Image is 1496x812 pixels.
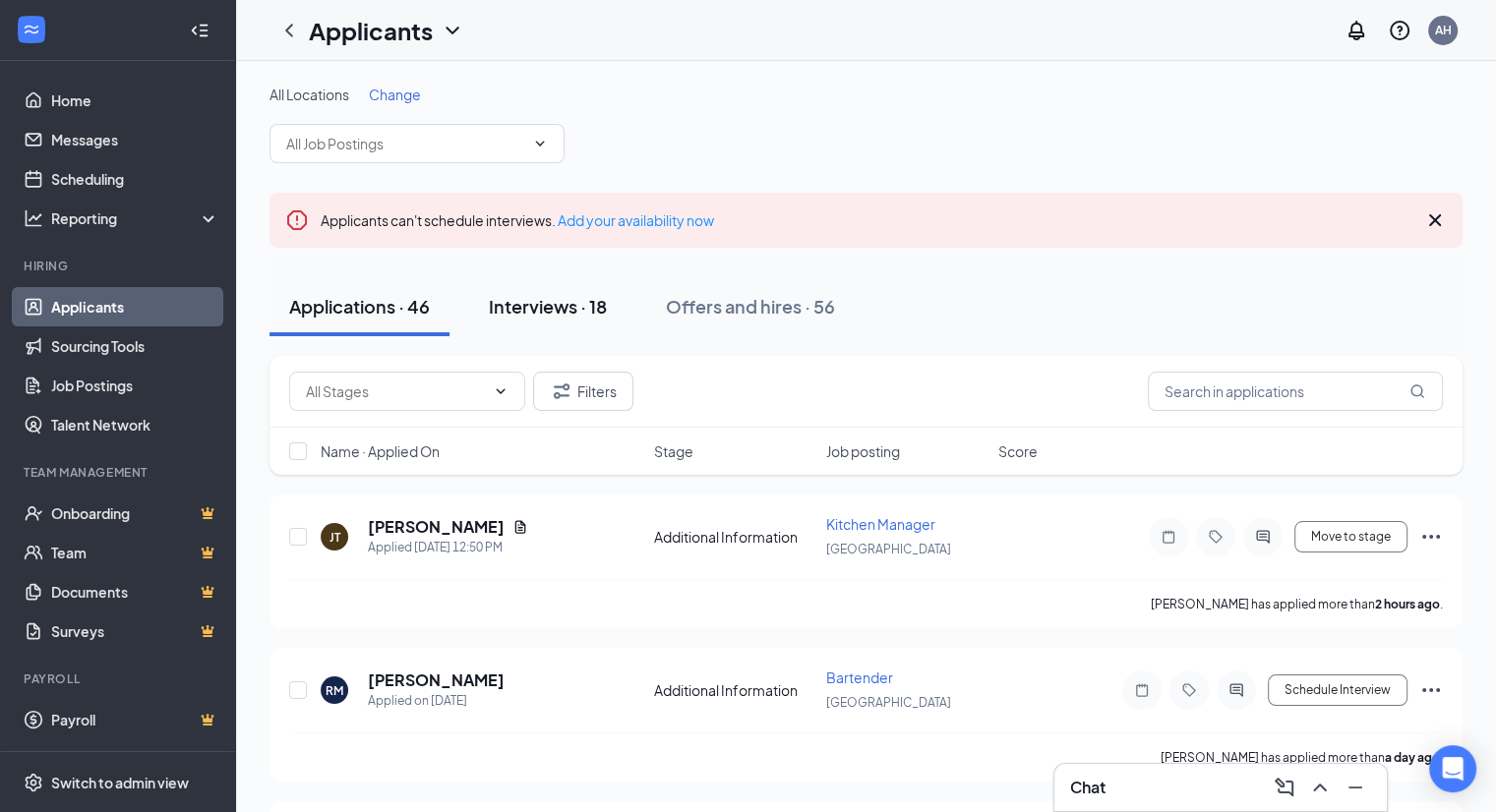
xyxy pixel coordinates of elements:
h5: [PERSON_NAME] [368,669,505,691]
span: Kitchen Manager [826,515,935,533]
svg: WorkstreamLogo [22,20,41,39]
button: Minimize [1340,772,1371,803]
svg: Note [1157,529,1180,545]
svg: QuestionInfo [1388,19,1411,42]
svg: Collapse [190,21,209,40]
a: Scheduling [51,159,219,199]
h1: Applicants [309,14,433,47]
svg: Note [1130,682,1154,698]
svg: ChevronDown [441,19,464,42]
button: Move to stage [1294,521,1407,552]
button: ComposeMessage [1269,772,1300,803]
div: Reporting [51,208,220,228]
svg: Cross [1423,208,1447,232]
input: All Job Postings [286,133,524,154]
div: AH [1435,22,1452,38]
svg: Document [512,519,528,535]
svg: ComposeMessage [1273,776,1296,799]
div: Applied [DATE] 12:50 PM [368,538,528,557]
a: Messages [51,120,219,159]
svg: ActiveChat [1251,529,1275,545]
div: Offers and hires · 56 [666,294,835,319]
svg: Filter [550,379,573,403]
span: Stage [654,441,693,461]
button: Schedule Interview [1268,674,1407,706]
svg: Analysis [24,208,43,228]
a: Sourcing Tools [51,326,219,366]
b: 2 hours ago [1375,597,1440,611]
span: Applicants can't schedule interviews. [321,211,714,229]
a: DocumentsCrown [51,572,219,611]
svg: Tag [1177,682,1201,698]
svg: ChevronUp [1308,776,1332,799]
div: Applications · 46 [289,294,430,319]
svg: Settings [24,773,43,792]
span: Bartender [826,668,893,686]
svg: ChevronLeft [277,19,301,42]
span: [GEOGRAPHIC_DATA] [826,695,951,710]
div: Additional Information [654,527,814,547]
svg: Error [285,208,309,232]
div: Applied on [DATE] [368,691,505,711]
span: All Locations [269,86,349,103]
div: RM [326,682,343,699]
svg: Ellipses [1419,678,1443,702]
a: Job Postings [51,366,219,405]
svg: Ellipses [1419,525,1443,549]
div: Hiring [24,258,215,274]
span: Change [369,86,421,103]
div: Switch to admin view [51,773,189,792]
input: All Stages [306,380,485,402]
div: Additional Information [654,680,814,700]
svg: ChevronDown [493,383,509,399]
svg: MagnifyingGlass [1409,383,1425,399]
input: Search in applications [1148,372,1443,411]
a: Add your availability now [558,211,714,229]
div: JT [329,529,340,546]
button: Filter Filters [533,372,633,411]
a: SurveysCrown [51,611,219,651]
span: [GEOGRAPHIC_DATA] [826,542,951,556]
b: a day ago [1385,750,1440,765]
a: Home [51,81,219,120]
span: Name · Applied On [321,441,440,461]
a: Talent Network [51,405,219,444]
div: Interviews · 18 [489,294,607,319]
svg: ActiveChat [1225,682,1248,698]
svg: ChevronDown [532,136,548,151]
a: Applicants [51,287,219,326]
span: Score [998,441,1038,461]
svg: Tag [1204,529,1227,545]
h3: Chat [1070,777,1106,798]
a: TeamCrown [51,533,219,572]
p: [PERSON_NAME] has applied more than . [1151,596,1443,612]
div: Payroll [24,670,215,687]
svg: Minimize [1344,776,1367,799]
div: Open Intercom Messenger [1429,745,1476,792]
div: Team Management [24,464,215,481]
a: PayrollCrown [51,700,219,739]
svg: Notifications [1345,19,1368,42]
h5: [PERSON_NAME] [368,516,505,538]
span: Job posting [826,441,900,461]
button: ChevronUp [1304,772,1336,803]
a: OnboardingCrown [51,493,219,533]
p: [PERSON_NAME] has applied more than . [1161,749,1443,766]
